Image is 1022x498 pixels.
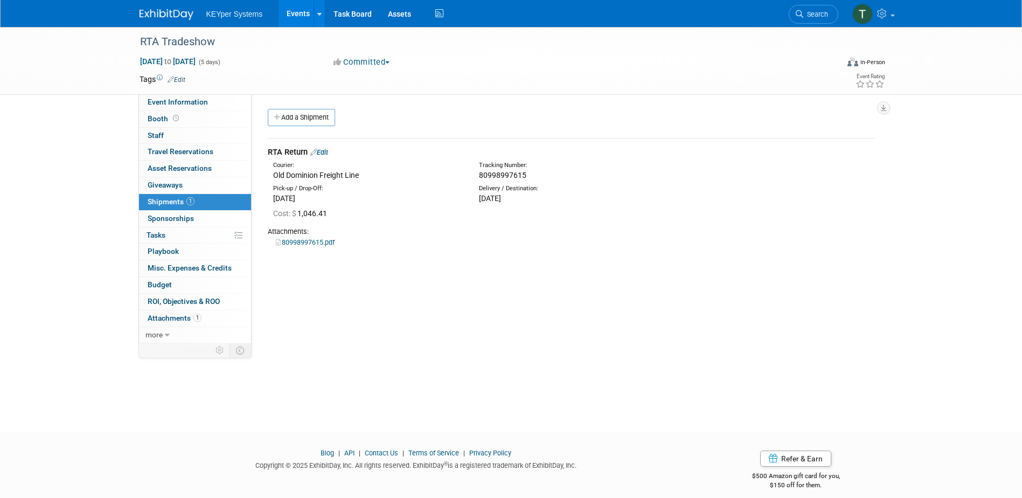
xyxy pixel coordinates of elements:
[709,481,883,490] div: $150 off for them.
[273,193,463,204] div: [DATE]
[139,161,251,177] a: Asset Reservations
[847,58,858,66] img: Format-Inperson.png
[198,59,220,66] span: (5 days)
[479,161,720,170] div: Tracking Number:
[140,9,193,20] img: ExhibitDay
[139,277,251,293] a: Budget
[206,10,263,18] span: KEYper Systems
[148,280,172,289] span: Budget
[461,449,468,457] span: |
[860,58,885,66] div: In-Person
[139,128,251,144] a: Staff
[273,184,463,193] div: Pick-up / Drop-Off:
[273,170,463,181] div: Old Dominion Freight Line
[148,164,212,172] span: Asset Reservations
[856,74,885,79] div: Event Rating
[148,131,164,140] span: Staff
[276,238,335,246] a: 80998997615.pdf
[139,177,251,193] a: Giveaways
[321,449,334,457] a: Blog
[273,209,297,218] span: Cost: $
[139,327,251,343] a: more
[775,56,886,72] div: Event Format
[479,184,669,193] div: Delivery / Destination:
[330,57,394,68] button: Committed
[139,260,251,276] a: Misc. Expenses & Credits
[148,247,179,255] span: Playbook
[444,461,448,467] sup: ®
[148,314,201,322] span: Attachments
[268,227,875,237] div: Attachments:
[336,449,343,457] span: |
[148,264,232,272] span: Misc. Expenses & Credits
[789,5,838,24] a: Search
[268,109,335,126] a: Add a Shipment
[145,330,163,339] span: more
[356,449,363,457] span: |
[139,244,251,260] a: Playbook
[140,458,693,471] div: Copyright © 2025 ExhibitDay, Inc. All rights reserved. ExhibitDay is a registered trademark of Ex...
[408,449,459,457] a: Terms of Service
[760,451,831,467] a: Refer & Earn
[139,310,251,327] a: Attachments1
[229,343,251,357] td: Toggle Event Tabs
[139,144,251,160] a: Travel Reservations
[139,111,251,127] a: Booth
[186,197,194,205] span: 1
[148,214,194,223] span: Sponsorships
[148,197,194,206] span: Shipments
[803,10,828,18] span: Search
[171,114,181,122] span: Booth not reserved yet
[140,74,185,85] td: Tags
[139,227,251,244] a: Tasks
[709,465,883,489] div: $500 Amazon gift card for you,
[139,94,251,110] a: Event Information
[148,114,181,123] span: Booth
[852,4,873,24] img: Tyler Wetherington
[211,343,230,357] td: Personalize Event Tab Strip
[148,147,213,156] span: Travel Reservations
[163,57,173,66] span: to
[268,147,875,158] div: RTA Return
[139,211,251,227] a: Sponsorships
[148,297,220,306] span: ROI, Objectives & ROO
[139,194,251,210] a: Shipments1
[273,209,331,218] span: 1,046.41
[344,449,354,457] a: API
[193,314,201,322] span: 1
[148,98,208,106] span: Event Information
[139,294,251,310] a: ROI, Objectives & ROO
[365,449,398,457] a: Contact Us
[136,32,822,52] div: RTA Tradeshow
[148,181,183,189] span: Giveaways
[147,231,165,239] span: Tasks
[469,449,511,457] a: Privacy Policy
[273,161,463,170] div: Courier:
[400,449,407,457] span: |
[479,193,669,204] div: [DATE]
[168,76,185,84] a: Edit
[310,148,328,156] a: Edit
[479,171,526,179] span: 80998997615
[140,57,196,66] span: [DATE] [DATE]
